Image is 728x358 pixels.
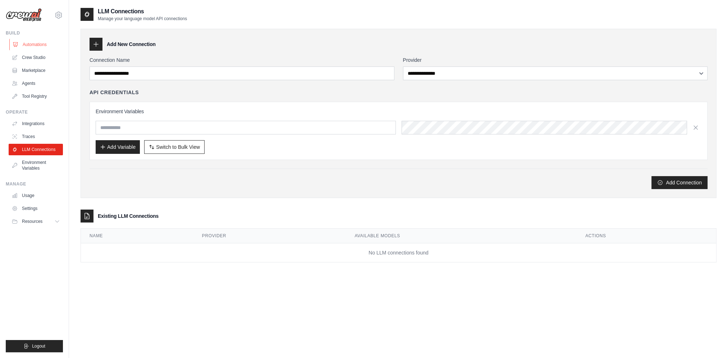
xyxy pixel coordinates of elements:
button: Resources [9,216,63,227]
div: Operate [6,109,63,115]
h4: API Credentials [90,89,139,96]
td: No LLM connections found [81,243,716,262]
th: Actions [577,229,716,243]
a: Traces [9,131,63,142]
a: Automations [9,39,64,50]
h3: Existing LLM Connections [98,212,159,220]
th: Provider [193,229,346,243]
th: Name [81,229,193,243]
span: Switch to Bulk View [156,143,200,151]
a: Usage [9,190,63,201]
h2: LLM Connections [98,7,187,16]
h3: Environment Variables [96,108,701,115]
img: Logo [6,8,42,22]
a: Crew Studio [9,52,63,63]
a: Tool Registry [9,91,63,102]
a: Integrations [9,118,63,129]
button: Add Connection [651,176,708,189]
button: Switch to Bulk View [144,140,205,154]
a: LLM Connections [9,144,63,155]
a: Marketplace [9,65,63,76]
p: Manage your language model API connections [98,16,187,22]
a: Environment Variables [9,157,63,174]
th: Available Models [346,229,577,243]
a: Settings [9,203,63,214]
span: Resources [22,219,42,224]
label: Connection Name [90,56,394,64]
label: Provider [403,56,708,64]
div: Build [6,30,63,36]
div: Manage [6,181,63,187]
a: Agents [9,78,63,89]
button: Add Variable [96,140,140,154]
h3: Add New Connection [107,41,156,48]
span: Logout [32,343,45,349]
button: Logout [6,340,63,352]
